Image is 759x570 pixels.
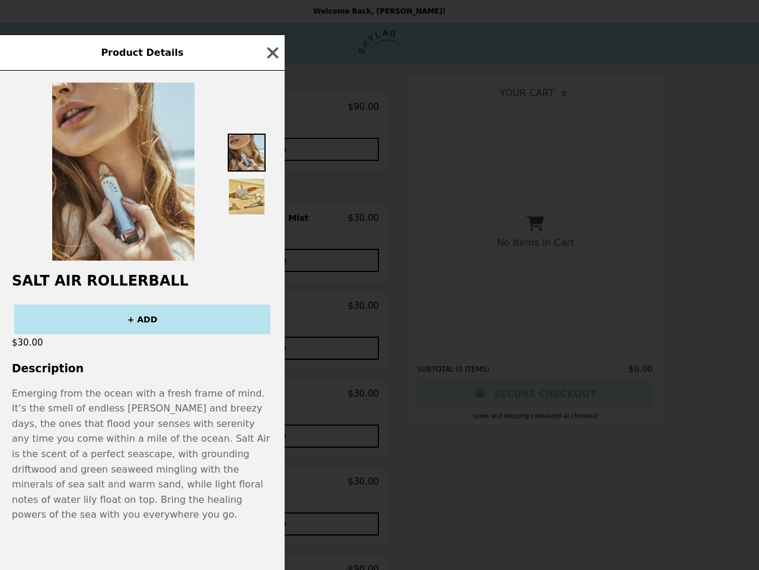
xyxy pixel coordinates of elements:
[12,403,270,520] span: It’s the smell of endless [PERSON_NAME] and breezy days, the ones that flood your senses with ser...
[228,178,266,216] img: Thumbnail 2
[228,134,266,172] img: Thumbnail 1
[12,386,273,401] p: Emerging from the ocean with a fresh frame of mind.
[14,305,270,334] button: + ADD
[52,83,194,261] img: Default Title
[101,47,183,58] span: Product Details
